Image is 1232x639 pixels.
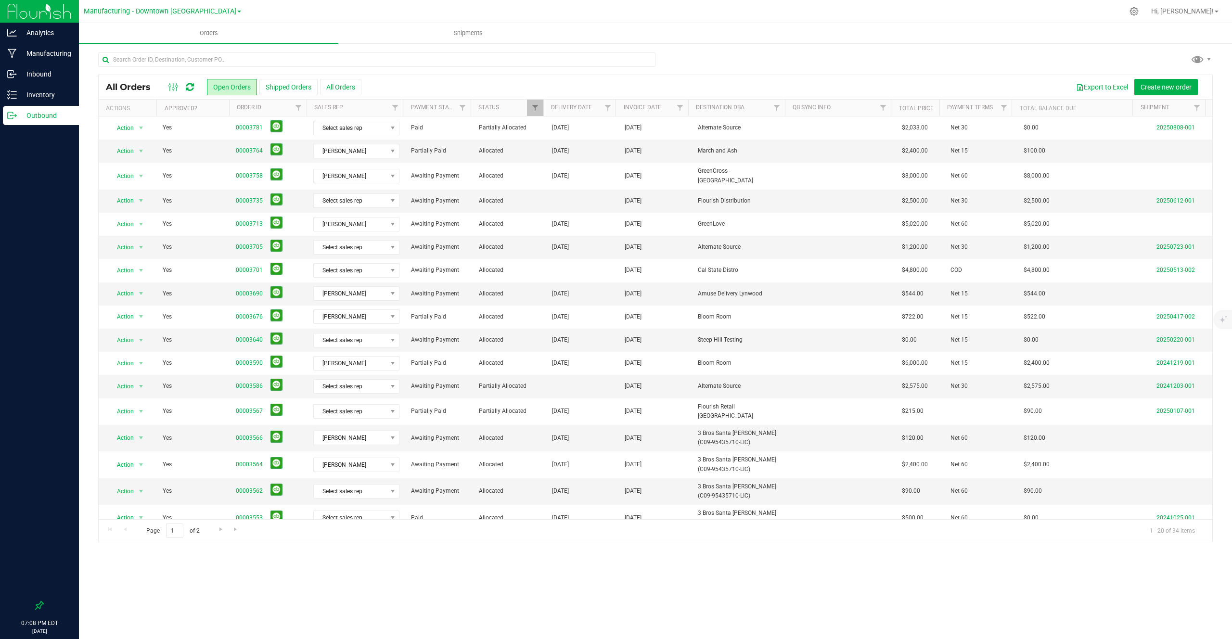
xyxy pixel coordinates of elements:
[950,382,1012,391] span: Net 30
[165,105,197,112] a: Approved?
[552,289,569,298] span: [DATE]
[135,144,147,158] span: select
[259,79,318,95] button: Shipped Orders
[236,513,263,523] a: 00003553
[552,407,569,416] span: [DATE]
[411,146,467,155] span: Partially Paid
[314,511,386,524] span: Select sales rep
[441,29,496,38] span: Shipments
[902,146,928,155] span: $2,400.00
[625,266,642,275] span: [DATE]
[236,243,263,252] a: 00003705
[1012,100,1132,116] th: Total Balance Due
[1156,124,1195,131] a: 20250808-001
[411,460,467,469] span: Awaiting Payment
[950,434,1012,443] span: Net 60
[625,196,642,205] span: [DATE]
[950,513,1012,523] span: Net 60
[479,219,540,229] span: Allocated
[1156,408,1195,414] a: 20250107-001
[625,460,642,469] span: [DATE]
[411,335,467,345] span: Awaiting Payment
[552,486,569,496] span: [DATE]
[479,146,540,155] span: Allocated
[135,380,147,393] span: select
[625,434,642,443] span: [DATE]
[478,104,499,111] a: Status
[163,358,172,368] span: Yes
[138,524,207,538] span: Page of 2
[411,407,467,416] span: Partially Paid
[625,243,642,252] span: [DATE]
[902,407,924,416] span: $215.00
[698,312,783,321] span: Bloom Room
[109,121,135,135] span: Action
[698,509,783,527] span: 3 Bros Santa [PERSON_NAME] (C09-95435710-LIC)
[135,310,147,323] span: select
[163,460,172,469] span: Yes
[1024,335,1039,345] span: $0.00
[950,335,1012,345] span: Net 15
[236,196,263,205] a: 00003735
[1024,460,1050,469] span: $2,400.00
[551,104,592,111] a: Delivery Date
[17,89,75,101] p: Inventory
[236,486,263,496] a: 00003562
[1024,312,1045,321] span: $522.00
[98,52,655,67] input: Search Order ID, Destination, Customer PO...
[109,458,135,472] span: Action
[17,68,75,80] p: Inbound
[411,196,467,205] span: Awaiting Payment
[411,123,467,132] span: Paid
[236,407,263,416] a: 00003567
[1024,407,1042,416] span: $90.00
[698,402,783,421] span: Flourish Retail [GEOGRAPHIC_DATA]
[1024,171,1050,180] span: $8,000.00
[1024,266,1050,275] span: $4,800.00
[1024,382,1050,391] span: $2,575.00
[135,405,147,418] span: select
[1156,514,1195,521] a: 20241025-001
[163,407,172,416] span: Yes
[109,485,135,498] span: Action
[552,171,569,180] span: [DATE]
[625,358,642,368] span: [DATE]
[479,289,540,298] span: Allocated
[950,243,1012,252] span: Net 30
[950,312,1012,321] span: Net 15
[625,289,642,298] span: [DATE]
[479,196,540,205] span: Allocated
[1024,486,1042,496] span: $90.00
[455,100,471,116] a: Filter
[236,358,263,368] a: 00003590
[84,7,236,15] span: Manufacturing - Downtown [GEOGRAPHIC_DATA]
[320,79,361,95] button: All Orders
[109,380,135,393] span: Action
[1024,434,1045,443] span: $120.00
[625,382,642,391] span: [DATE]
[1024,243,1050,252] span: $1,200.00
[625,123,642,132] span: [DATE]
[552,312,569,321] span: [DATE]
[1128,7,1140,16] div: Manage settings
[950,196,1012,205] span: Net 30
[625,335,642,345] span: [DATE]
[314,458,386,472] span: [PERSON_NAME]
[109,405,135,418] span: Action
[214,524,228,537] a: Go to the next page
[479,434,540,443] span: Allocated
[163,146,172,155] span: Yes
[698,146,783,155] span: March and Ash
[236,335,263,345] a: 00003640
[698,358,783,368] span: Bloom Room
[163,434,172,443] span: Yes
[902,312,924,321] span: $722.00
[1156,359,1195,366] a: 20241219-001
[229,524,243,537] a: Go to the last page
[1156,383,1195,389] a: 20241203-001
[479,243,540,252] span: Allocated
[387,100,403,116] a: Filter
[899,105,934,112] a: Total Price
[698,123,783,132] span: Alternate Source
[625,219,642,229] span: [DATE]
